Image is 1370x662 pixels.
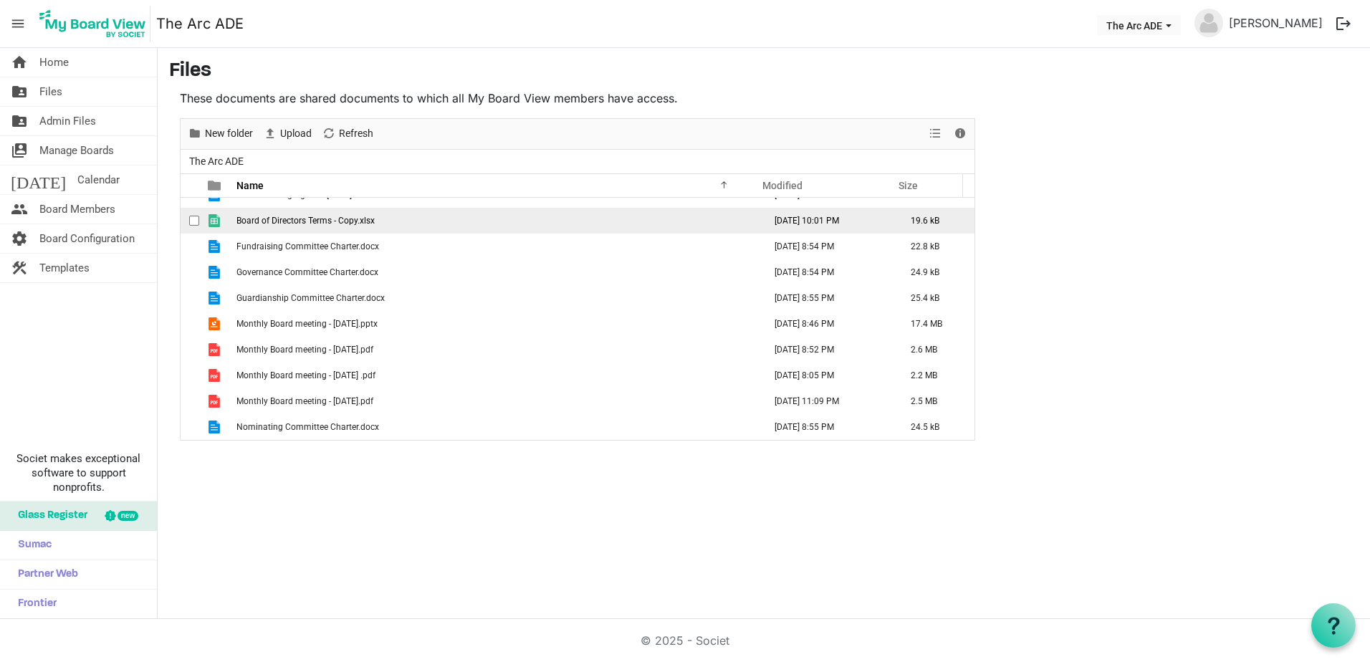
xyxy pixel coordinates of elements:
span: Board of Directors Terms - Copy.xlsx [236,216,375,226]
td: August 18, 2025 10:01 PM column header Modified [760,208,896,234]
span: Governance Committee Charter.docx [236,267,378,277]
td: 2.6 MB is template cell column header Size [896,337,974,363]
td: is template cell column header type [199,311,232,337]
span: Monthly Board meeting - [DATE].pptx [236,319,378,329]
td: is template cell column header type [199,259,232,285]
td: 19.6 kB is template cell column header Size [896,208,974,234]
td: is template cell column header type [199,363,232,388]
span: menu [4,10,32,37]
a: The Arc ADE [156,9,244,38]
a: My Board View Logo [35,6,156,42]
td: 2.2 MB is template cell column header Size [896,363,974,388]
span: Name [236,180,264,191]
span: Refresh [337,125,375,143]
div: New folder [183,119,258,149]
td: Monthly Board meeting - June 18, 2025.pdf is template cell column header Name [232,337,760,363]
span: The Arc ADE [186,153,246,171]
td: 2.5 MB is template cell column header Size [896,388,974,414]
h3: Files [169,59,1359,84]
td: Guardianship Committee Charter.docx is template cell column header Name [232,285,760,311]
td: May 14, 2025 8:05 PM column header Modified [760,363,896,388]
td: August 13, 2025 11:09 PM column header Modified [760,388,896,414]
span: Guardianship Committee Charter.docx [236,293,385,303]
span: folder_shared [11,77,28,106]
div: Details [948,119,972,149]
button: Details [951,125,970,143]
td: is template cell column header type [199,285,232,311]
span: Board Configuration [39,224,135,253]
div: Refresh [317,119,378,149]
div: new [118,511,138,521]
span: Glass Register [11,502,87,530]
td: checkbox [181,388,199,414]
td: checkbox [181,285,199,311]
span: Board Meeting Agenda [DATE].docx [236,190,373,200]
span: Manage Boards [39,136,114,165]
td: 24.5 kB is template cell column header Size [896,414,974,440]
td: August 14, 2025 8:55 PM column header Modified [760,414,896,440]
span: Home [39,48,69,77]
button: View dropdownbutton [926,125,944,143]
span: Size [899,180,918,191]
img: My Board View Logo [35,6,150,42]
img: no-profile-picture.svg [1194,9,1223,37]
td: 24.9 kB is template cell column header Size [896,259,974,285]
td: checkbox [181,311,199,337]
a: © 2025 - Societ [641,633,729,648]
td: 17.4 MB is template cell column header Size [896,311,974,337]
td: Monthly Board meeting - May 21, 2025 .pdf is template cell column header Name [232,363,760,388]
span: Monthly Board meeting - [DATE].pdf [236,345,373,355]
span: New folder [203,125,254,143]
td: checkbox [181,259,199,285]
button: Refresh [320,125,376,143]
td: is template cell column header type [199,208,232,234]
td: checkbox [181,363,199,388]
td: is template cell column header type [199,234,232,259]
td: is template cell column header type [199,414,232,440]
td: Nominating Committee Charter.docx is template cell column header Name [232,414,760,440]
td: checkbox [181,208,199,234]
td: checkbox [181,414,199,440]
td: Board of Directors Terms - Copy.xlsx is template cell column header Name [232,208,760,234]
td: Fundraising Committee Charter.docx is template cell column header Name [232,234,760,259]
td: checkbox [181,337,199,363]
button: Upload [261,125,315,143]
span: home [11,48,28,77]
span: Admin Files [39,107,96,135]
div: Upload [258,119,317,149]
span: [DATE] [11,165,66,194]
span: Board Members [39,195,115,224]
td: June 10, 2025 8:52 PM column header Modified [760,337,896,363]
div: View [924,119,948,149]
td: August 14, 2025 8:54 PM column header Modified [760,234,896,259]
td: August 14, 2025 8:55 PM column header Modified [760,285,896,311]
span: Nominating Committee Charter.docx [236,422,379,432]
td: 25.4 kB is template cell column header Size [896,285,974,311]
span: Modified [762,180,803,191]
td: is template cell column header type [199,388,232,414]
button: New folder [186,125,256,143]
td: is template cell column header type [199,337,232,363]
span: Societ makes exceptional software to support nonprofits. [6,451,150,494]
a: [PERSON_NAME] [1223,9,1328,37]
td: Governance Committee Charter.docx is template cell column header Name [232,259,760,285]
span: Templates [39,254,90,282]
td: April 10, 2025 8:46 PM column header Modified [760,311,896,337]
span: Monthly Board meeting - [DATE] .pdf [236,370,375,380]
span: Calendar [77,165,120,194]
td: checkbox [181,234,199,259]
span: Sumac [11,531,52,560]
button: logout [1328,9,1359,39]
td: August 14, 2025 8:54 PM column header Modified [760,259,896,285]
span: Frontier [11,590,57,618]
span: construction [11,254,28,282]
span: Upload [279,125,313,143]
p: These documents are shared documents to which all My Board View members have access. [180,90,975,107]
span: Partner Web [11,560,78,589]
td: 22.8 kB is template cell column header Size [896,234,974,259]
span: Files [39,77,62,106]
button: The Arc ADE dropdownbutton [1097,15,1181,35]
span: switch_account [11,136,28,165]
span: Monthly Board meeting - [DATE].pdf [236,396,373,406]
span: folder_shared [11,107,28,135]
